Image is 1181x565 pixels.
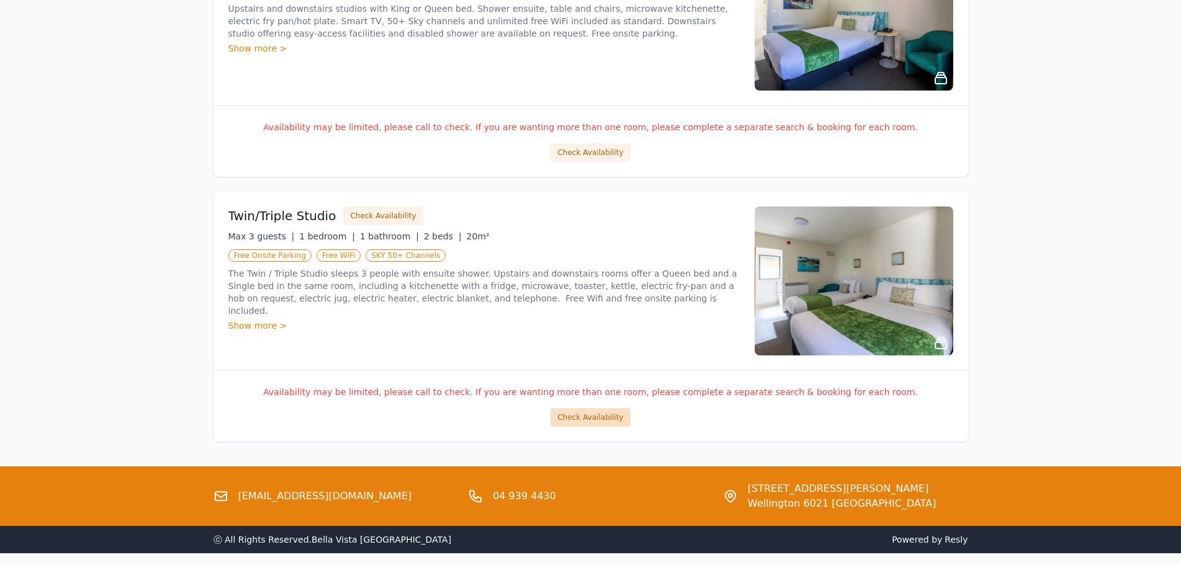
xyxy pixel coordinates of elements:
[213,535,452,545] span: ⓒ All Rights Reserved. Bella Vista [GEOGRAPHIC_DATA]
[228,231,295,241] span: Max 3 guests |
[228,267,740,317] p: The Twin / Triple Studio sleeps 3 people with ensuite shower. Upstairs and downstairs rooms offer...
[467,231,490,241] span: 20m²
[228,2,740,40] p: Upstairs and downstairs studios with King or Queen bed. Shower ensuite, table and chairs, microwa...
[748,481,936,496] span: [STREET_ADDRESS][PERSON_NAME]
[228,249,312,262] span: Free Onsite Parking
[550,143,630,162] button: Check Availability
[228,319,740,332] div: Show more >
[360,231,419,241] span: 1 bathroom |
[299,231,355,241] span: 1 bedroom |
[493,489,556,504] a: 04 939 4430
[343,207,423,225] button: Check Availability
[228,207,336,225] h3: Twin/Triple Studio
[424,231,462,241] span: 2 beds |
[550,408,630,427] button: Check Availability
[228,42,740,55] div: Show more >
[748,496,936,511] span: Wellington 6021 [GEOGRAPHIC_DATA]
[228,386,953,398] p: Availability may be limited, please call to check. If you are wanting more than one room, please ...
[366,249,446,262] span: SKY 50+ Channels
[317,249,361,262] span: Free WiFi
[238,489,412,504] a: [EMAIL_ADDRESS][DOMAIN_NAME]
[945,535,968,545] a: Resly
[596,533,968,546] span: Powered by
[228,121,953,133] p: Availability may be limited, please call to check. If you are wanting more than one room, please ...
